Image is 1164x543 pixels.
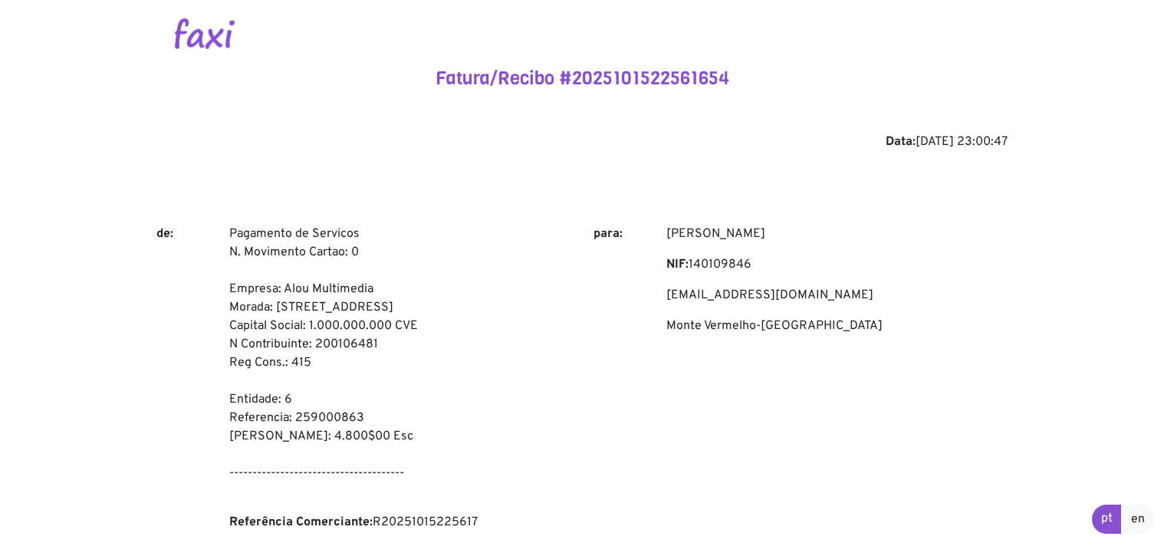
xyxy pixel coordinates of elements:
[229,513,570,531] p: R20251015225617
[229,515,373,530] b: Referência Comerciante:
[886,134,916,150] b: Data:
[666,257,689,272] b: NIF:
[1092,505,1122,534] a: pt
[229,225,570,501] p: Pagamento de Servicos N. Movimento Cartao: 0 Empresa: Alou Multimedia Morada: [STREET_ADDRESS] Ca...
[156,226,173,242] b: de:
[666,225,1008,243] p: [PERSON_NAME]
[594,226,623,242] b: para:
[156,67,1008,90] h4: Fatura/Recibo #2025101522561654
[1121,505,1155,534] a: en
[156,133,1008,151] div: [DATE] 23:00:47
[666,255,1008,274] p: 140109846
[666,317,1008,335] p: Monte Vermelho-[GEOGRAPHIC_DATA]
[666,286,1008,304] p: [EMAIL_ADDRESS][DOMAIN_NAME]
